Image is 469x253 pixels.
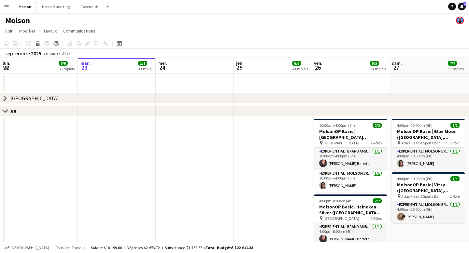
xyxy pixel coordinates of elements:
[13,0,37,13] button: Molson
[397,176,433,181] span: 4:00pm-10:00pm (6h)
[158,60,167,66] span: mer.
[10,246,49,250] span: [DEMOGRAPHIC_DATA]
[206,245,253,250] span: Total Budgété $22 611.38
[319,198,353,203] span: 4:00pm-8:00pm (4h)
[392,172,465,223] app-job-card: 4:00pm-10:00pm (6h)1/1MolsonOP Basic | Vizzy ([GEOGRAPHIC_DATA], [GEOGRAPHIC_DATA]) Atlas Pizza &...
[63,28,95,34] span: Communications
[456,17,464,24] app-user-avatar: Lysandre Dorval
[5,50,41,57] div: septembre 2025
[236,60,244,66] span: jeu.
[463,2,466,6] span: 3
[59,61,68,66] span: 6/6
[3,27,15,35] a: Voir
[401,140,440,145] span: Atlas Pizza & Sports Bar
[235,64,244,71] span: 25
[10,95,59,101] div: [GEOGRAPHIC_DATA]
[61,27,98,35] a: Communications
[448,61,457,66] span: 7/7
[450,123,460,128] span: 1/1
[373,123,382,128] span: 2/2
[43,51,59,60] span: Semaine 39
[370,66,386,71] div: 3 Emplois
[79,64,90,71] span: 23
[373,198,382,203] span: 2/2
[3,60,10,66] span: lun.
[392,182,465,193] h3: MolsonOP Basic | Vizzy ([GEOGRAPHIC_DATA], [GEOGRAPHIC_DATA])
[392,60,402,66] span: sam.
[391,64,402,71] span: 27
[2,64,10,71] span: 22
[450,194,460,199] span: 1 Rôle
[91,245,253,250] div: Salaire $18 199.00 + Dépenses $2 653.72 + Subsistance $1 758.66 =
[392,201,465,223] app-card-role: Experiential | Molson Brand Specialist1/14:00pm-10:00pm (6h)[PERSON_NAME]
[10,108,22,114] div: AB
[17,27,38,35] a: Modifier
[314,170,387,192] app-card-role: Experiential | Molson Brand Specialist1/110:00am-4:00pm (6h)[PERSON_NAME]
[138,66,152,71] div: 1 Emploi
[59,66,75,71] div: 3 Emplois
[138,61,147,66] span: 1/1
[292,66,308,71] div: 4 Emplois
[314,60,322,66] span: ven.
[392,119,465,170] app-job-card: 4:00pm-10:00pm (6h)1/1MolsonOP Basic | Blue Moon ([GEOGRAPHIC_DATA], [GEOGRAPHIC_DATA]) Atlas Piz...
[323,140,359,145] span: [GEOGRAPHIC_DATA]
[5,16,30,25] h1: Molson
[392,148,465,170] app-card-role: Experiential | Molson Brand Specialist1/14:00pm-10:00pm (6h)[PERSON_NAME]
[5,28,13,34] span: Voir
[19,28,36,34] span: Modifier
[314,128,387,140] h3: MolsonOP Basic | [GEOGRAPHIC_DATA] ([GEOGRAPHIC_DATA], [GEOGRAPHIC_DATA])
[371,140,382,145] span: 2 Rôles
[3,244,50,251] button: [DEMOGRAPHIC_DATA]
[458,3,466,10] a: 3
[319,123,355,128] span: 10:00am-4:00pm (6h)
[37,0,75,13] button: Hobbs Marketing
[401,194,440,199] span: Atlas Pizza & Sports Bar
[323,216,359,221] span: [GEOGRAPHIC_DATA]
[75,0,104,13] button: Cavendish
[39,27,59,35] a: Travaux
[450,176,460,181] span: 1/1
[292,61,301,66] span: 6/6
[314,148,387,170] app-card-role: Experiential | Brand Ambassador1/110:00am-4:00pm (6h)[PERSON_NAME] Barreto
[56,245,85,250] span: Tous les travaux
[448,66,464,71] div: 5 Emplois
[314,119,387,192] app-job-card: 10:00am-4:00pm (6h)2/2MolsonOP Basic | [GEOGRAPHIC_DATA] ([GEOGRAPHIC_DATA], [GEOGRAPHIC_DATA]) [...
[157,64,167,71] span: 24
[80,60,90,66] span: mar.
[314,204,387,216] h3: MolsonOP Basic | Heineken Silver ([GEOGRAPHIC_DATA], [GEOGRAPHIC_DATA])
[370,61,379,66] span: 5/5
[62,51,73,56] div: UTC−4
[42,28,57,34] span: Travaux
[371,216,382,221] span: 2 Rôles
[313,64,322,71] span: 26
[314,223,387,245] app-card-role: Experiential | Brand Ambassador1/14:00pm-8:00pm (4h)[PERSON_NAME] Barreto
[397,123,433,128] span: 4:00pm-10:00pm (6h)
[450,140,460,145] span: 1 Rôle
[392,128,465,140] h3: MolsonOP Basic | Blue Moon ([GEOGRAPHIC_DATA], [GEOGRAPHIC_DATA])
